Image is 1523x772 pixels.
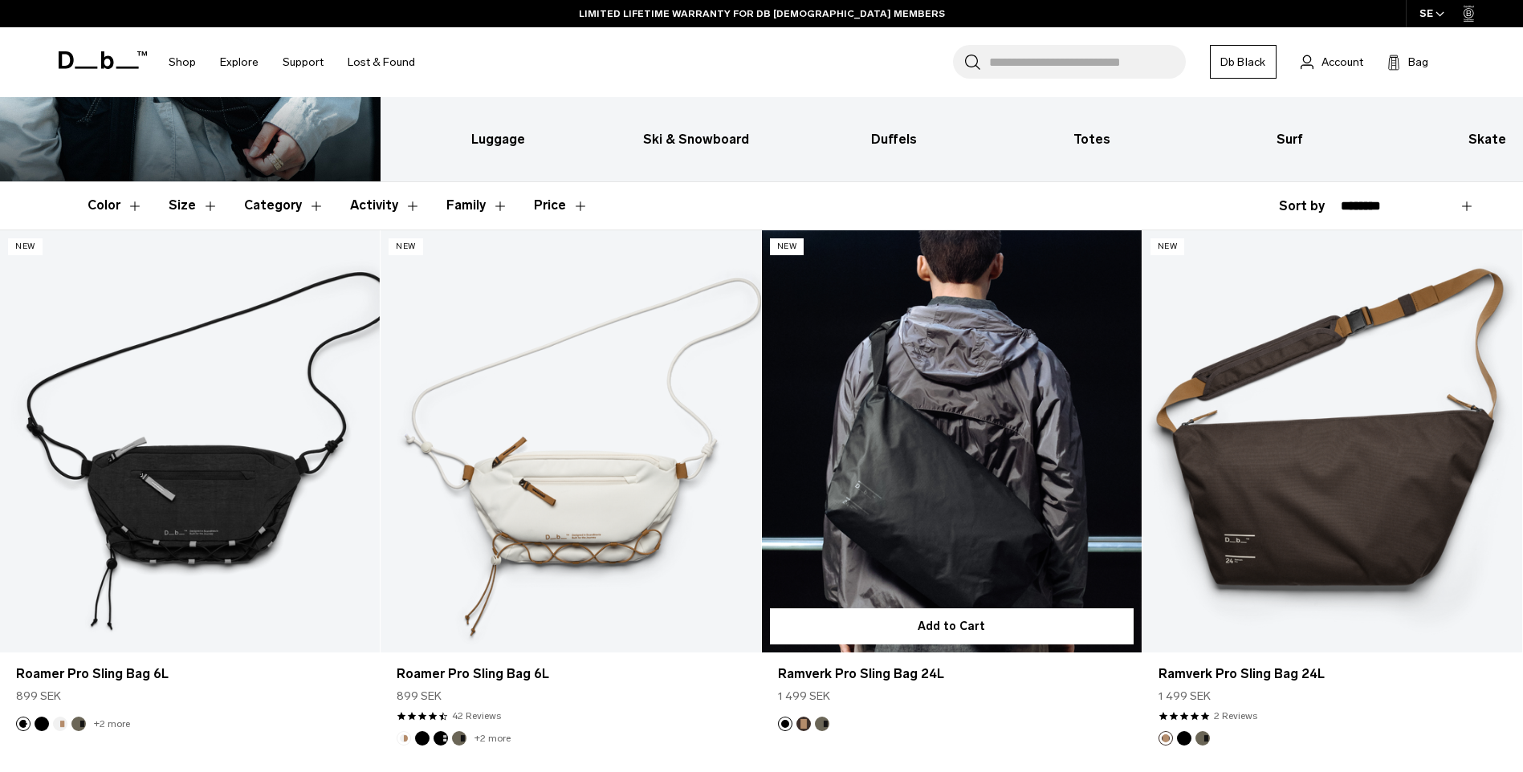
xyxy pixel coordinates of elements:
[16,688,61,705] span: 899 SEK
[1387,52,1428,71] button: Bag
[446,182,508,229] button: Toggle Filter
[283,34,324,91] a: Support
[770,608,1134,644] button: Add to Cart
[397,731,411,746] button: Oatmilk
[434,731,448,746] button: Charcoal Grey
[1150,238,1185,255] p: New
[397,688,442,705] span: 899 SEK
[169,182,218,229] button: Toggle Filter
[1205,130,1375,149] h3: Surf
[1214,709,1257,723] a: 2 reviews
[413,130,583,149] h3: Luggage
[762,230,1142,652] a: Ramverk Pro Sling Bag 24L
[94,718,130,729] a: +2 more
[1007,130,1177,149] h3: Totes
[1195,731,1210,746] button: Forest Green
[415,731,430,746] button: Black Out
[220,34,259,91] a: Explore
[1142,230,1522,652] a: Ramverk Pro Sling Bag 24L
[88,182,143,229] button: Toggle Filter
[579,6,945,21] a: LIMITED LIFETIME WARRANTY FOR DB [DEMOGRAPHIC_DATA] MEMBERS
[1177,731,1191,746] button: Black Out
[53,717,67,731] button: Oatmilk
[778,688,830,705] span: 1 499 SEK
[611,130,781,149] h3: Ski & Snowboard
[452,709,501,723] a: 42 reviews
[808,130,979,149] h3: Duffels
[71,717,86,731] button: Forest Green
[389,238,423,255] p: New
[452,731,466,746] button: Forest Green
[215,130,385,149] h3: Backpacks
[778,664,1126,684] a: Ramverk Pro Sling Bag 24L
[348,34,415,91] a: Lost & Found
[8,238,43,255] p: New
[534,182,588,229] button: Toggle Price
[1301,52,1363,71] a: Account
[1159,664,1506,684] a: Ramverk Pro Sling Bag 24L
[35,717,49,731] button: Black Out
[1159,688,1211,705] span: 1 499 SEK
[778,717,792,731] button: Black Out
[157,27,427,97] nav: Main Navigation
[350,182,421,229] button: Toggle Filter
[474,733,511,744] a: +2 more
[1408,54,1428,71] span: Bag
[770,238,804,255] p: New
[397,664,744,684] a: Roamer Pro Sling Bag 6L
[796,717,811,731] button: Espresso
[244,182,324,229] button: Toggle Filter
[16,717,31,731] button: Charcoal Grey
[1321,54,1363,71] span: Account
[381,230,760,652] a: Roamer Pro Sling Bag 6L
[1159,731,1173,746] button: Espresso
[16,664,364,684] a: Roamer Pro Sling Bag 6L
[1210,45,1277,79] a: Db Black
[169,34,196,91] a: Shop
[815,717,829,731] button: Forest Green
